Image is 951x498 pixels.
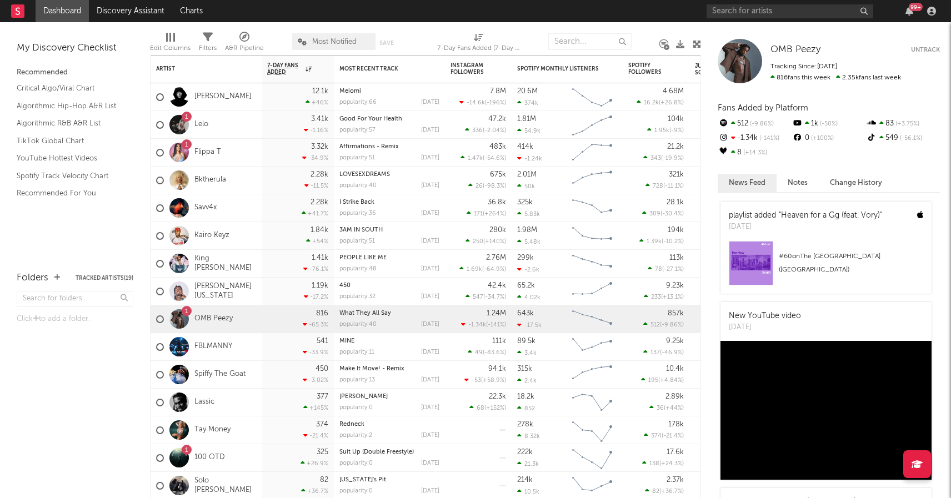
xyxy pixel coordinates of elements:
svg: Chart title [567,444,617,472]
input: Search for artists [707,4,873,18]
button: 99+ [905,7,913,16]
div: ( ) [637,99,684,106]
button: Tracked Artists(19) [76,275,133,281]
span: 7-Day Fans Added [267,62,303,76]
div: 377 [317,393,328,400]
div: -65.3 % [303,321,328,328]
span: -9.86 % [748,121,774,127]
div: Spotify Monthly Listeners [517,66,600,72]
div: -1.16 % [304,127,328,134]
div: 5.83k [517,210,540,218]
div: 816 [316,310,328,317]
span: 343 [650,155,661,162]
div: PEOPLE LIKE ME [339,255,439,261]
div: [DATE] [729,222,882,233]
div: 450 [339,283,439,289]
a: Tay Money [194,425,231,435]
div: playlist added [729,210,882,222]
div: 450 [316,365,328,373]
div: 5.48k [517,238,540,245]
a: #60onThe [GEOGRAPHIC_DATA] ([GEOGRAPHIC_DATA]) [720,241,932,294]
div: ( ) [639,238,684,245]
div: LOVESEXDREAMS [339,172,439,178]
div: Meiomi [339,88,439,94]
div: Instagram Followers [451,62,489,76]
div: popularity: 51 [339,155,375,161]
a: OMB Peezy [770,44,820,56]
button: Change History [819,174,893,192]
span: -21.4 % [663,433,682,439]
span: 2.35k fans last week [770,74,901,81]
div: -1.24k [517,155,542,162]
a: [US_STATE]'s Pit [339,477,386,483]
div: -21.4 % [303,432,328,439]
div: 280k [489,227,506,234]
span: 547 [473,294,483,300]
div: 541 [317,338,328,345]
div: [DATE] [421,155,439,161]
div: popularity: 66 [339,99,377,105]
svg: Chart title [567,194,617,222]
a: Good For Your Health [339,116,402,122]
a: Spotify Track Velocity Chart [17,170,122,182]
svg: Chart title [567,250,617,278]
svg: Chart title [567,83,617,111]
div: ( ) [468,182,506,189]
div: 83 [866,117,940,131]
input: Search... [548,33,632,50]
div: -2.6k [517,266,539,273]
div: 2.28k [311,199,328,206]
div: 194k [668,227,684,234]
div: 21.2k [667,143,684,150]
a: Kairo Keyz [194,231,229,240]
div: popularity: 2 [339,432,372,439]
a: King [PERSON_NAME] [194,254,256,273]
div: +46 % [306,99,328,106]
span: +58.9 % [483,378,504,384]
div: ( ) [648,265,684,273]
div: -76.1 % [303,265,328,273]
div: 4.68M [663,88,684,95]
div: [DATE] [729,322,801,333]
div: 675k [490,171,506,178]
div: ( ) [644,432,684,439]
div: 89.5k [517,338,535,345]
span: Tracking Since: [DATE] [770,63,837,70]
svg: Chart title [567,278,617,305]
div: Most Recent Track [339,66,423,72]
div: ( ) [647,127,684,134]
div: -17.5k [517,321,542,329]
div: ( ) [643,154,684,162]
a: Critical Algo/Viral Chart [17,82,122,94]
div: 374k [517,99,538,107]
div: Make It Move! - Remix [339,366,439,372]
span: 374 [651,433,662,439]
div: Spotify Followers [628,62,667,76]
a: I Strike Back [339,199,374,205]
span: 233 [651,294,661,300]
a: Lassic [194,398,214,407]
span: -196 % [487,100,504,106]
div: 47.2k [488,115,506,123]
a: YouTube Hottest Videos [17,152,122,164]
div: Filters [199,42,217,55]
div: ( ) [461,154,506,162]
div: 104k [668,115,684,123]
div: MINE [339,338,439,344]
a: 3AM IN SOUTH [339,227,383,233]
span: +152 % [486,405,504,411]
a: Suit Up (Double Freestyle) [339,449,414,455]
svg: Chart title [567,139,617,167]
div: ( ) [643,321,684,328]
div: 315k [517,365,532,373]
span: +100 % [809,135,834,142]
span: OMB Peezy [770,45,820,54]
span: 26 [475,183,483,189]
a: Make It Move! - Remix [339,366,404,372]
div: [DATE] [421,266,439,272]
div: [DATE] [421,321,439,328]
button: Untrack [911,44,940,56]
div: popularity: 13 [339,377,375,383]
div: ( ) [466,293,506,300]
div: ( ) [459,265,506,273]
